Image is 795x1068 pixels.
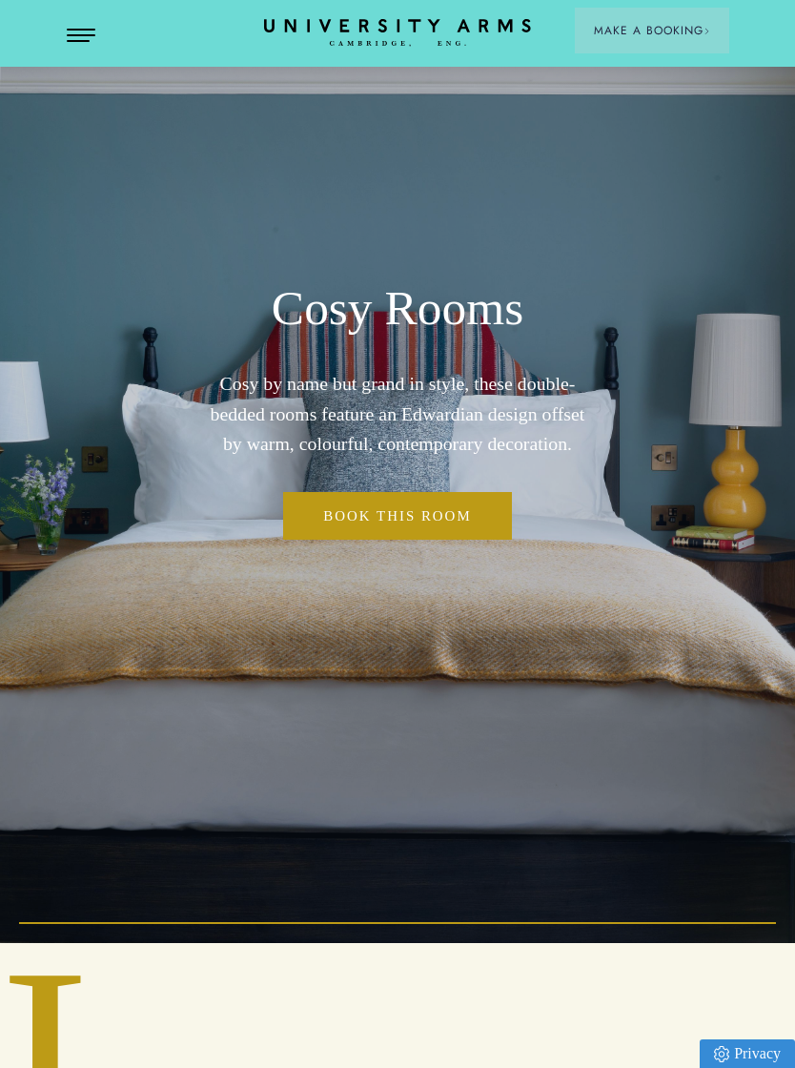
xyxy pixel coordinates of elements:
[703,28,710,34] img: Arrow icon
[714,1046,729,1062] img: Privacy
[283,492,511,540] a: Book This Room
[67,29,95,44] button: Open Menu
[199,278,597,337] h1: Cosy Rooms
[594,22,710,39] span: Make a Booking
[575,8,729,53] button: Make a BookingArrow icon
[700,1039,795,1068] a: Privacy
[264,19,531,48] a: Home
[199,369,597,460] p: Cosy by name but grand in style, these double-bedded rooms feature an Edwardian design offset by ...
